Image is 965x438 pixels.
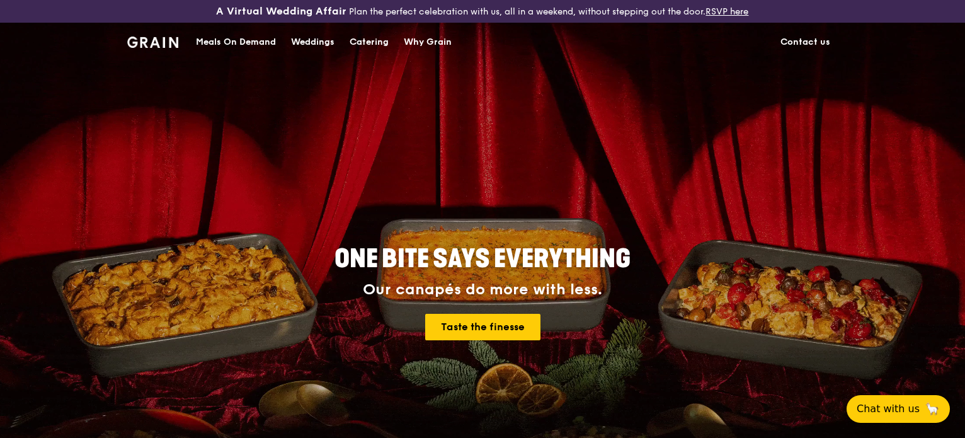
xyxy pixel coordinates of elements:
[196,23,276,61] div: Meals On Demand
[342,23,396,61] a: Catering
[705,6,748,17] a: RSVP here
[396,23,459,61] a: Why Grain
[425,314,540,340] a: Taste the finesse
[334,244,631,274] span: ONE BITE SAYS EVERYTHING
[857,401,920,417] span: Chat with us
[291,23,334,61] div: Weddings
[847,395,950,423] button: Chat with us🦙
[404,23,452,61] div: Why Grain
[350,23,389,61] div: Catering
[161,5,804,18] div: Plan the perfect celebration with us, all in a weekend, without stepping out the door.
[127,37,178,48] img: Grain
[216,5,346,18] h3: A Virtual Wedding Affair
[773,23,838,61] a: Contact us
[127,22,178,60] a: GrainGrain
[256,281,709,299] div: Our canapés do more with less.
[283,23,342,61] a: Weddings
[925,401,940,417] span: 🦙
